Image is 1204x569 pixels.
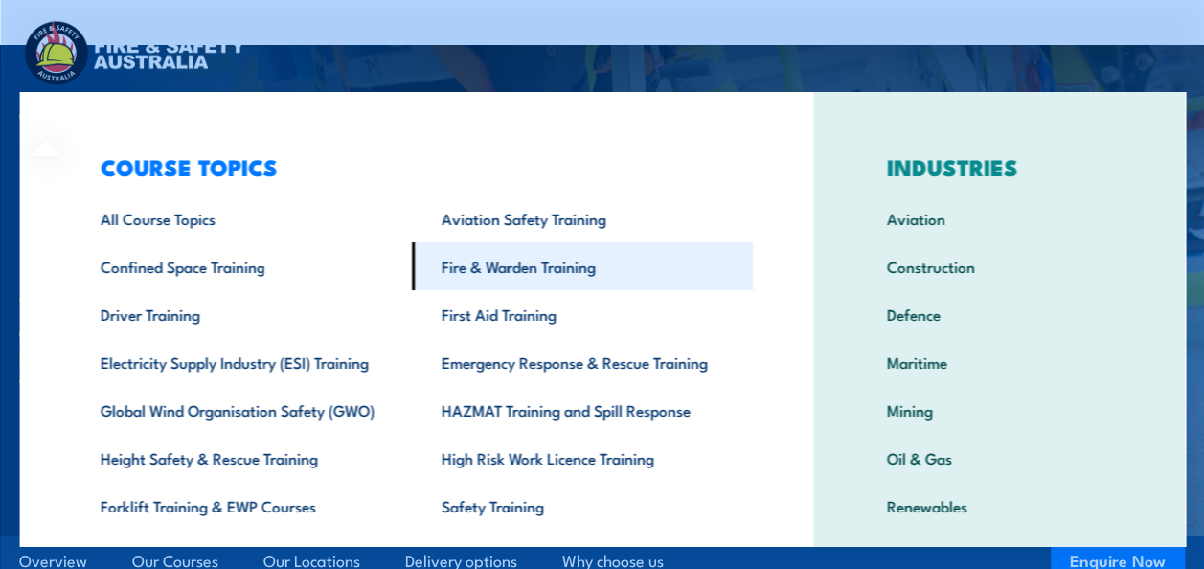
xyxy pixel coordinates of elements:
[411,434,752,482] a: High Risk Work Licence Training
[411,338,752,386] a: Emergency Response & Rescue Training
[70,153,752,180] h3: COURSE TOPICS
[856,194,1141,242] a: Aviation
[856,338,1141,386] a: Maritime
[856,153,1141,180] h3: INDUSTRIES
[411,194,752,242] a: Aviation Safety Training
[856,290,1141,338] a: Defence
[856,434,1141,482] a: Oil & Gas
[411,242,752,290] a: Fire & Warden Training
[411,290,752,338] a: First Aid Training
[70,482,411,530] a: Forklift Training & EWP Courses
[411,482,752,530] a: Safety Training
[70,434,411,482] a: Height Safety & Rescue Training
[856,386,1141,434] a: Mining
[70,386,411,434] a: Global Wind Organisation Safety (GWO)
[70,290,411,338] a: Driver Training
[70,338,411,386] a: Electricity Supply Industry (ESI) Training
[856,242,1141,290] a: Construction
[70,242,411,290] a: Confined Space Training
[70,194,411,242] a: All Course Topics
[856,482,1141,530] a: Renewables
[411,386,752,434] a: HAZMAT Training and Spill Response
